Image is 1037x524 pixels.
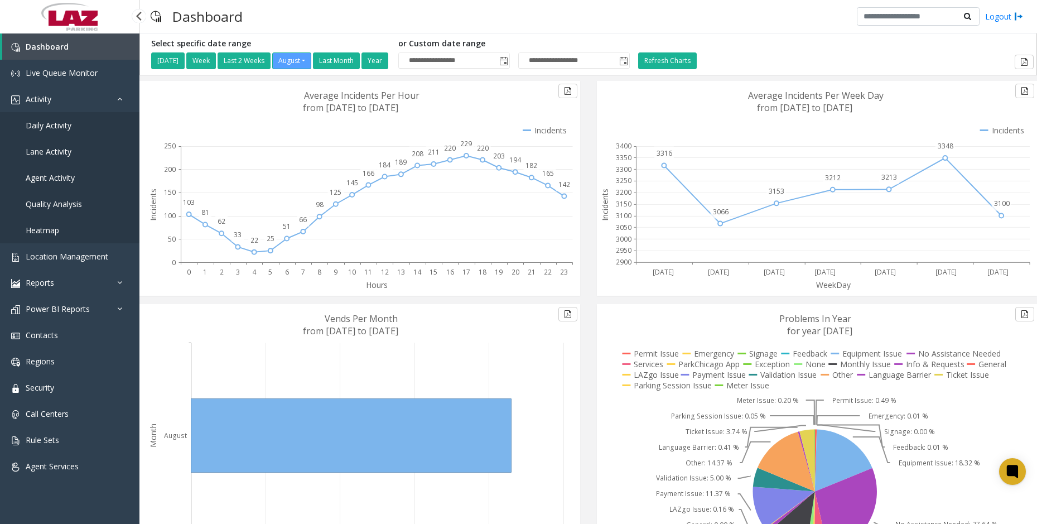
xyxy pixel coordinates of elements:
text: Ticket Issue: 3.74 % [685,427,747,436]
button: August [272,52,311,69]
text: 3212 [825,173,841,182]
span: Rule Sets [26,435,59,445]
span: Call Centers [26,408,69,419]
text: Signage: 0.00 % [884,427,935,436]
text: 3350 [616,153,631,162]
text: 11 [364,267,372,277]
text: Payment Issue: 11.37 % [656,489,731,499]
text: 3100 [616,211,631,220]
text: [DATE] [935,267,957,277]
span: Live Queue Monitor [26,68,98,78]
button: Export to pdf [1015,307,1034,321]
span: Daily Activity [26,120,71,131]
h3: Dashboard [167,3,248,30]
text: from [DATE] to [DATE] [757,102,852,114]
button: Export to pdf [558,307,577,321]
text: 3066 [712,207,728,217]
text: Average Incidents Per Week Day [748,89,884,102]
span: Heatmap [26,225,59,235]
span: Power BI Reports [26,304,90,314]
button: Week [186,52,216,69]
text: Language Barrier: 0.41 % [659,443,739,452]
h5: or Custom date range [398,39,630,49]
button: [DATE] [151,52,185,69]
a: Logout [985,11,1023,22]
text: Feedback: 0.01 % [893,443,948,452]
text: 9 [334,267,337,277]
text: 0 [187,267,191,277]
text: 3316 [656,149,672,158]
button: Export to pdf [558,84,577,98]
span: Agent Services [26,461,79,472]
button: Refresh Charts [638,52,697,69]
text: 50 [168,234,176,244]
text: 7 [301,267,305,277]
text: 3213 [881,172,897,182]
text: 3250 [616,176,631,186]
img: 'icon' [11,331,20,340]
text: 184 [379,160,391,170]
text: 142 [558,180,570,189]
text: Validation Issue: 5.00 % [656,474,731,483]
text: 166 [363,169,374,178]
text: 14 [413,267,422,277]
text: 2900 [616,258,631,267]
text: LAZgo Issue: 0.16 % [669,505,734,515]
span: Activity [26,94,51,104]
text: 98 [316,200,324,209]
text: for year [DATE] [787,325,852,337]
text: 18 [479,267,486,277]
img: 'icon' [11,253,20,262]
button: Export to pdf [1015,84,1034,98]
text: [DATE] [652,267,673,277]
text: 165 [542,169,554,178]
text: from [DATE] to [DATE] [303,102,398,114]
img: 'icon' [11,410,20,419]
text: 10 [348,267,356,277]
text: Other: 14.37 % [685,458,732,468]
text: Parking Session Issue: 0.05 % [671,411,765,421]
text: 3000 [616,234,631,244]
text: [DATE] [764,267,785,277]
text: 3 [236,267,240,277]
text: Emergency: 0.01 % [869,411,928,421]
text: 125 [330,188,341,197]
text: Incidents [600,189,610,221]
span: Quality Analysis [26,199,82,209]
text: 229 [460,139,472,148]
text: 17 [462,267,470,277]
img: 'icon' [11,305,20,314]
text: 103 [183,198,195,207]
text: Incidents [148,189,158,221]
span: Regions [26,356,55,367]
text: 33 [234,230,242,239]
text: 3300 [616,165,631,174]
text: 3348 [938,141,953,151]
img: pageIcon [151,3,161,30]
span: Agent Activity [26,172,75,183]
text: 5 [268,267,272,277]
img: 'icon' [11,358,20,367]
img: logout [1014,11,1023,22]
text: [DATE] [707,267,729,277]
text: 8 [317,267,321,277]
text: [DATE] [814,267,836,277]
text: 6 [285,267,289,277]
img: 'icon' [11,463,20,472]
text: 19 [495,267,503,277]
img: 'icon' [11,95,20,104]
text: 15 [430,267,437,277]
text: 200 [164,165,176,174]
text: 150 [164,188,176,197]
text: 3400 [616,141,631,151]
span: Toggle popup [617,53,629,69]
text: 211 [428,147,440,157]
text: 2 [220,267,224,277]
button: Last 2 Weeks [218,52,271,69]
text: [DATE] [987,267,1009,277]
span: Reports [26,277,54,288]
span: Dashboard [26,41,69,52]
text: Hours [366,280,388,290]
text: 12 [381,267,389,277]
text: 189 [395,157,407,167]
